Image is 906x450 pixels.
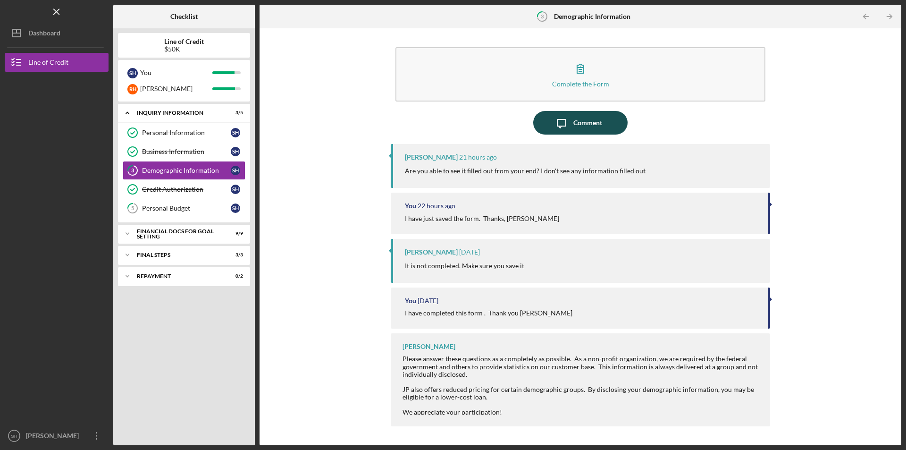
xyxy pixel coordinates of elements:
div: You [405,297,416,305]
p: Are you able to see it filled out from your end? I don't see any information filled out [405,166,646,176]
div: Credit Authorization [142,186,231,193]
div: Complete the Form [552,80,609,87]
time: 2025-09-03 20:10 [418,202,455,210]
div: Financial Docs for Goal Setting [137,229,219,239]
div: Dashboard [28,24,60,45]
div: $50K [164,45,204,53]
div: INQUIRY INFORMATION [137,110,219,116]
div: S H [231,128,240,137]
div: We appreciate your participation! [403,408,761,416]
div: Demographic Information [142,167,231,174]
b: Demographic Information [554,13,630,20]
div: You [140,65,212,81]
button: SH[PERSON_NAME] [5,426,109,445]
div: S H [231,185,240,194]
p: It is not completed. Make sure you save it [405,261,524,271]
div: Line of Credit [28,53,68,74]
div: S H [231,166,240,175]
button: Complete the Form [395,47,765,102]
div: Personal Budget [142,204,231,212]
a: Business InformationSH [123,142,245,161]
b: Line of Credit [164,38,204,45]
tspan: 5 [131,205,134,212]
div: R H [127,84,138,94]
div: S H [231,147,240,156]
time: 2025-09-03 20:51 [459,153,497,161]
div: 0 / 2 [226,273,243,279]
div: [PERSON_NAME] [24,426,85,448]
a: 5Personal BudgetSH [123,199,245,218]
div: 9 / 9 [226,231,243,237]
div: [PERSON_NAME] [405,153,458,161]
a: Personal InformationSH [123,123,245,142]
div: S H [127,68,138,78]
div: Business Information [142,148,231,155]
text: SH [11,433,17,439]
div: I have just saved the form. Thanks, [PERSON_NAME] [405,215,559,222]
div: [PERSON_NAME] [140,81,212,97]
div: Please answer these questions as a completely as possible. As a non-profit organization, we are r... [403,355,761,378]
b: Checklist [170,13,198,20]
time: 2025-09-02 22:32 [418,297,438,305]
div: 3 / 3 [226,252,243,258]
div: Repayment [137,273,219,279]
div: [PERSON_NAME] [405,248,458,256]
a: Credit AuthorizationSH [123,180,245,199]
tspan: 3 [541,13,544,19]
a: 3Demographic InformationSH [123,161,245,180]
div: JP also offers reduced pricing for certain demographic groups. By disclosing your demographic inf... [403,386,761,401]
tspan: 3 [131,168,134,174]
div: You [405,202,416,210]
div: FINAL STEPS [137,252,219,258]
div: Personal Information [142,129,231,136]
time: 2025-09-03 16:50 [459,248,480,256]
div: I have completed this form . Thank you [PERSON_NAME] [405,309,572,317]
div: S H [231,204,240,213]
button: Line of Credit [5,53,109,72]
button: Dashboard [5,24,109,42]
button: Comment [533,111,628,135]
div: 3 / 5 [226,110,243,116]
div: [PERSON_NAME] [403,343,455,350]
div: Comment [573,111,602,135]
